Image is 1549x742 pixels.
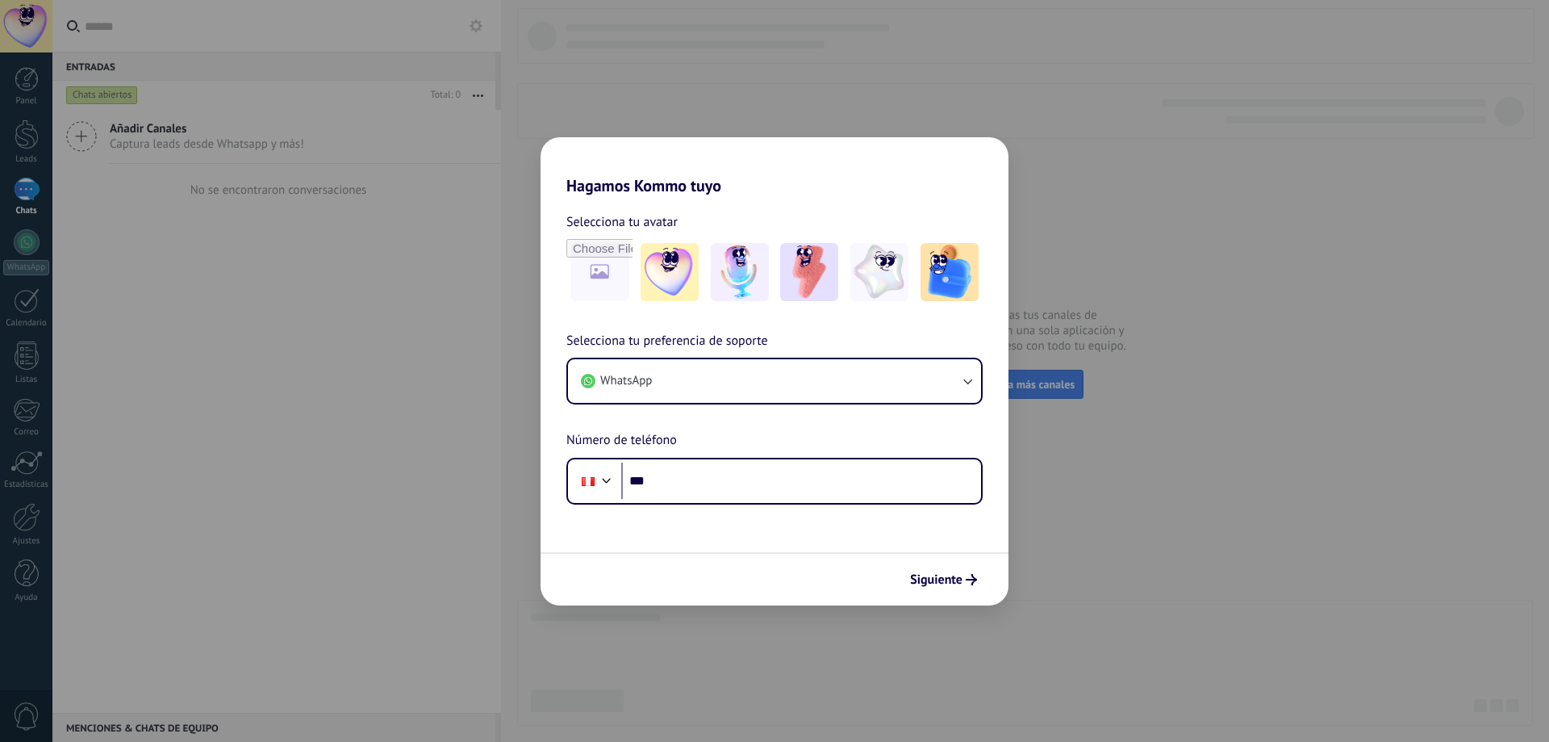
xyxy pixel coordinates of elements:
span: WhatsApp [600,373,652,389]
img: -3.jpeg [780,243,838,301]
img: -1.jpeg [641,243,699,301]
span: Selecciona tu avatar [566,212,678,233]
span: Selecciona tu preferencia de soporte [566,331,768,352]
h2: Hagamos Kommo tuyo [541,137,1008,195]
span: Siguiente [910,574,962,585]
img: -5.jpeg [921,243,979,301]
div: Peru: + 51 [573,464,603,498]
button: WhatsApp [568,359,981,403]
img: -4.jpeg [850,243,908,301]
img: -2.jpeg [711,243,769,301]
span: Número de teléfono [566,430,677,451]
button: Siguiente [903,566,984,593]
